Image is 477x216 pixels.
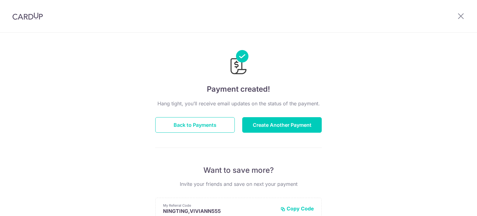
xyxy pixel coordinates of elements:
[229,50,248,76] img: Payments
[242,117,322,133] button: Create Another Payment
[155,117,235,133] button: Back to Payments
[437,197,471,213] iframe: Opens a widget where you can find more information
[155,165,322,175] p: Want to save more?
[12,12,43,20] img: CardUp
[155,100,322,107] p: Hang tight, you’ll receive email updates on the status of the payment.
[155,180,322,188] p: Invite your friends and save on next your payment
[155,84,322,95] h4: Payment created!
[163,203,275,208] p: My Referral Code
[163,208,275,214] p: NINGTING,VIVIANN555
[280,205,314,212] button: Copy Code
